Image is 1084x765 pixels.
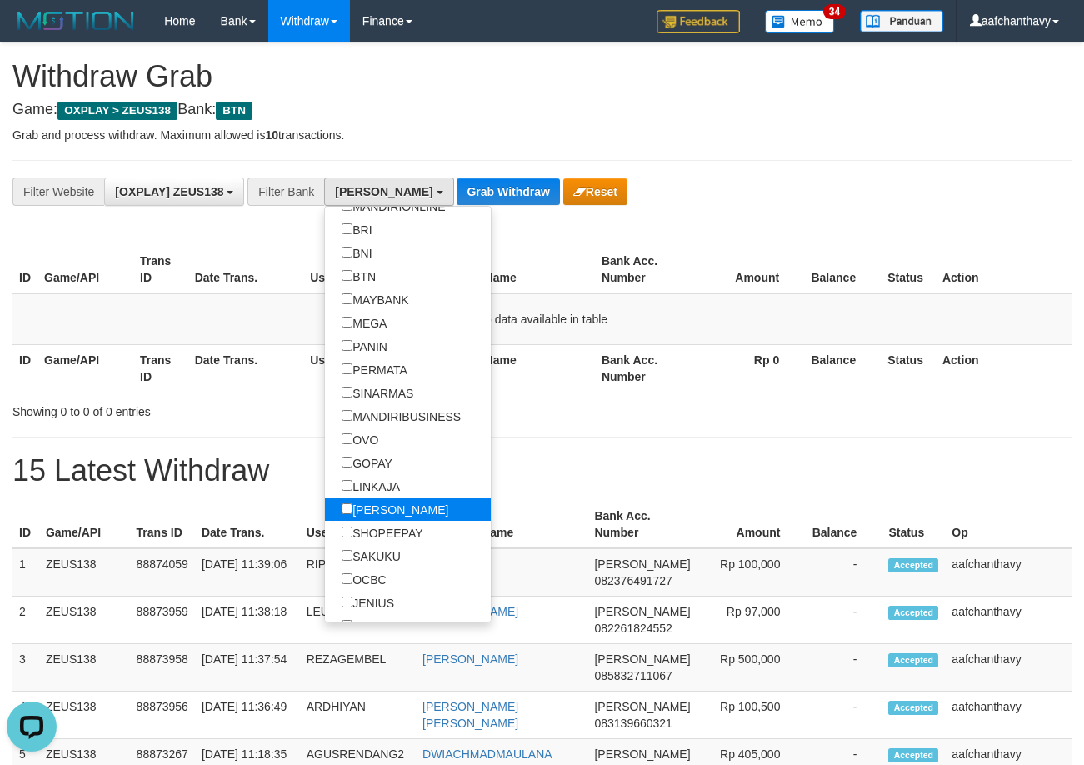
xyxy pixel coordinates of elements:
th: User ID [303,344,418,392]
td: ZEUS138 [39,597,130,644]
span: [PERSON_NAME] [594,700,690,713]
button: Grab Withdraw [457,178,559,205]
label: GOPAY [325,451,409,474]
th: Trans ID [133,344,188,392]
th: Bank Acc. Number [587,501,697,548]
label: MEGA [325,311,403,334]
th: ID [12,246,37,293]
input: SAKUKU [342,550,352,561]
input: BNI [342,247,352,257]
th: Date Trans. [188,344,304,392]
a: [PERSON_NAME] [422,652,518,666]
td: No data available in table [12,293,1072,345]
h1: Withdraw Grab [12,60,1072,93]
label: SAKUKU [325,544,417,567]
input: PANIN [342,340,352,351]
th: Balance [805,501,882,548]
th: Balance [804,246,881,293]
td: 4 [12,692,39,739]
label: MANDIRIBUSINESS [325,404,477,427]
th: Date Trans. [195,501,300,548]
img: panduan.png [860,10,943,32]
th: Game/API [37,344,133,392]
label: JENIUS [325,591,411,614]
span: Copy 082376491727 to clipboard [594,574,672,587]
th: Game/API [39,501,130,548]
td: Rp 97,000 [697,597,806,644]
td: aafchanthavy [945,692,1072,739]
input: GOPAY [342,457,352,467]
td: - [805,692,882,739]
span: 34 [823,4,846,19]
button: Open LiveChat chat widget [7,7,57,57]
img: Feedback.jpg [657,10,740,33]
td: RIPKI55JP [300,548,416,597]
th: Action [936,246,1072,293]
th: Op [945,501,1072,548]
td: [DATE] 11:38:18 [195,597,300,644]
label: [PERSON_NAME] [325,497,465,521]
th: Amount [697,501,806,548]
th: Trans ID [130,501,195,548]
button: Reset [563,178,627,205]
th: Game/API [37,246,133,293]
td: Rp 100,500 [697,692,806,739]
h4: Game: Bank: [12,102,1072,118]
td: 88873958 [130,644,195,692]
td: [DATE] 11:37:54 [195,644,300,692]
td: ARDHIYAN [300,692,416,739]
input: BTN [342,270,352,281]
label: LINKAJA [325,474,417,497]
th: Bank Acc. Name [419,344,595,392]
input: BRI [342,223,352,234]
input: OVO [342,433,352,444]
button: [OXPLAY] ZEUS138 [104,177,244,206]
td: 1 [12,548,39,597]
span: [PERSON_NAME] [594,605,690,618]
th: Bank Acc. Number [595,246,691,293]
label: BRI [325,217,388,241]
span: [PERSON_NAME] [335,185,432,198]
label: BTN [325,264,392,287]
input: BSI [342,620,352,631]
th: Bank Acc. Number [595,344,691,392]
th: Bank Acc. Name [419,246,595,293]
span: BTN [216,102,252,120]
label: MAYBANK [325,287,425,311]
th: Status [881,344,936,392]
span: Accepted [888,606,938,620]
span: Accepted [888,701,938,715]
span: Copy 085832711067 to clipboard [594,669,672,682]
p: Grab and process withdraw. Maximum allowed is transactions. [12,127,1072,143]
input: SINARMAS [342,387,352,397]
td: 88873959 [130,597,195,644]
th: ID [12,344,37,392]
span: Accepted [888,653,938,667]
input: SHOPEEPAY [342,527,352,537]
td: [DATE] 11:39:06 [195,548,300,597]
th: Status [882,501,945,548]
td: aafchanthavy [945,597,1072,644]
input: PERMATA [342,363,352,374]
span: [PERSON_NAME] [594,557,690,571]
input: [PERSON_NAME] [342,503,352,514]
label: BSI [325,614,388,637]
a: DWIACHMADMAULANA [422,747,552,761]
input: LINKAJA [342,480,352,491]
td: ZEUS138 [39,548,130,597]
td: aafchanthavy [945,548,1072,597]
th: User ID [303,246,418,293]
td: ZEUS138 [39,644,130,692]
span: Accepted [888,558,938,572]
span: OXPLAY > ZEUS138 [57,102,177,120]
button: [PERSON_NAME] [324,177,453,206]
td: REZAGEMBEL [300,644,416,692]
td: Rp 100,000 [697,548,806,597]
td: 88874059 [130,548,195,597]
span: [OXPLAY] ZEUS138 [115,185,223,198]
div: Filter Website [12,177,104,206]
strong: 10 [265,128,278,142]
label: SINARMAS [325,381,430,404]
td: ZEUS138 [39,692,130,739]
input: MEGA [342,317,352,327]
